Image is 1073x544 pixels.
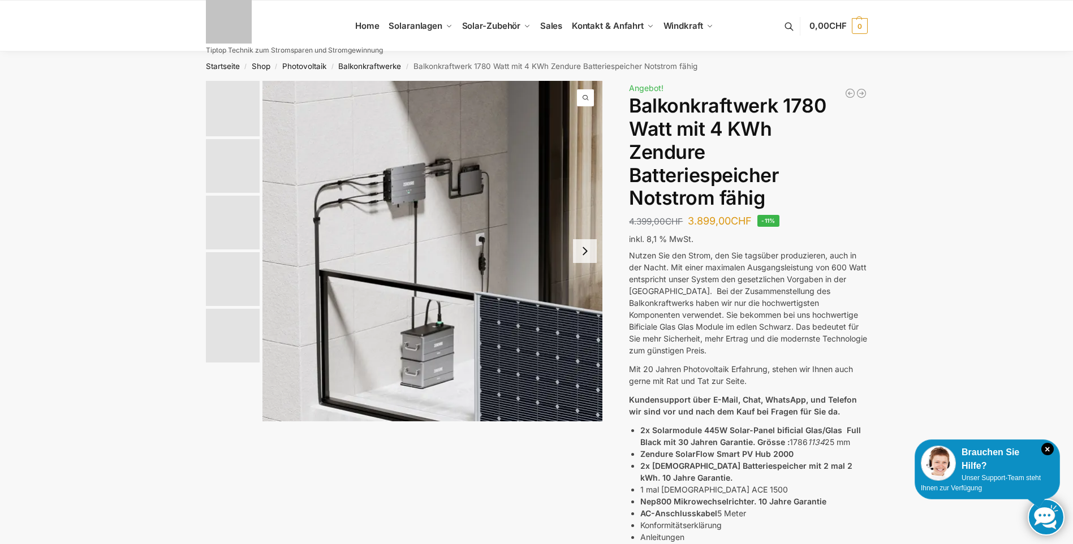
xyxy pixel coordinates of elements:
[640,461,852,482] strong: 2x [DEMOGRAPHIC_DATA] Batteriespeicher mit 2 mal 2 kWh. 10 Jahre Garantie.
[338,62,401,71] a: Balkonkraftwerke
[640,425,861,447] strong: 2x Solarmodule 445W Solar-Panel bificial Glas/Glas Full Black mit 30 Jahren Garantie. Grösse :
[629,234,693,244] span: inkl. 8,1 % MwSt.
[206,62,240,71] a: Startseite
[240,62,252,71] span: /
[262,81,603,421] a: Zendure-solar-flow-Batteriespeicher für BalkonkraftwerkeZnedure solar flow Batteriespeicher fuer ...
[809,20,846,31] span: 0,00
[206,81,260,136] img: Zendure-solar-flow-Batteriespeicher für Balkonkraftwerke
[457,1,535,51] a: Solar-Zubehör
[1041,443,1054,455] i: Schließen
[844,88,856,99] a: Flexible Solarpanels (2×120 W) & SolarLaderegler
[252,62,270,71] a: Shop
[282,62,326,71] a: Photovoltaik
[206,47,383,54] p: Tiptop Technik zum Stromsparen und Stromgewinnung
[640,507,867,519] li: 5 Meter
[921,474,1041,492] span: Unser Support-Team steht Ihnen zur Verfügung
[573,239,597,263] button: Next slide
[540,20,563,31] span: Sales
[629,363,867,387] p: Mit 20 Jahren Photovoltaik Erfahrung, stehen wir Ihnen auch gerne mit Rat und Tat zur Seite.
[809,9,867,43] a: 0,00CHF 0
[640,508,717,518] strong: AC-Anschlusskabel
[640,449,794,459] strong: Zendure SolarFlow Smart PV Hub 2000
[731,215,752,227] span: CHF
[640,531,867,543] li: Anleitungen
[384,1,457,51] a: Solaranlagen
[401,62,413,71] span: /
[462,20,521,31] span: Solar-Zubehör
[389,20,442,31] span: Solaranlagen
[572,20,644,31] span: Kontakt & Anfahrt
[629,395,857,416] strong: Kundensupport über E-Mail, Chat, WhatsApp, und Telefon wir sind vor und nach dem Kauf bei Fragen ...
[262,81,603,421] img: Zendure-solar-flow-Batteriespeicher für Balkonkraftwerke
[629,216,683,227] bdi: 4.399,00
[535,1,567,51] a: Sales
[790,437,850,447] span: 1786 25 mm
[852,18,868,34] span: 0
[658,1,718,51] a: Windkraft
[206,196,260,249] img: Zendure Batteriespeicher-wie anschliessen
[567,1,658,51] a: Kontakt & Anfahrt
[808,437,825,447] em: 1134
[663,20,703,31] span: Windkraft
[326,62,338,71] span: /
[921,446,1054,473] div: Brauchen Sie Hilfe?
[665,216,683,227] span: CHF
[640,483,867,495] li: 1 mal [DEMOGRAPHIC_DATA] ACE 1500
[629,94,867,210] h1: Balkonkraftwerk 1780 Watt mit 4 KWh Zendure Batteriespeicher Notstrom fähig
[856,88,867,99] a: Balkonkraftwerk 900/600 Watt bificial Glas/Glas
[206,252,260,306] img: Maysun
[270,62,282,71] span: /
[640,519,867,531] li: Konformitätserklärung
[629,83,663,93] span: Angebot!
[921,446,956,481] img: Customer service
[206,309,260,362] img: solakon-balkonkraftwerk-890-800w-2-x-445wp-module-growatt-neo-800m-x-growatt-noah-2000-schuko-kab...
[757,215,779,227] span: -11%
[640,496,826,506] strong: Nep800 Mikrowechselrichter. 10 Jahre Garantie
[688,215,752,227] bdi: 3.899,00
[206,139,260,193] img: Zendure-solar-flow-Batteriespeicher für Balkonkraftwerke
[829,20,847,31] span: CHF
[629,249,867,356] p: Nutzen Sie den Strom, den Sie tagsüber produzieren, auch in der Nacht. Mit einer maximalen Ausgan...
[186,51,887,81] nav: Breadcrumb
